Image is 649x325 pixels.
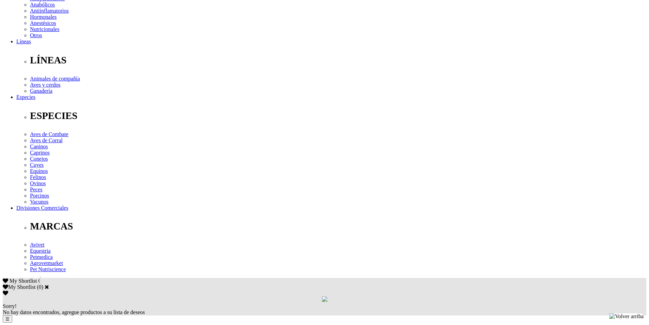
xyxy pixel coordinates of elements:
a: Caprinos [30,150,50,156]
a: Aves de Corral [30,137,63,143]
img: Volver arriba [609,313,644,320]
a: Anabólicos [30,2,55,8]
button: ☰ [3,315,12,323]
p: MARCAS [30,221,646,232]
a: Equestria [30,248,50,254]
a: Equinos [30,168,48,174]
a: Caninos [30,144,48,149]
a: Aves de Combate [30,131,68,137]
a: Anestésicos [30,20,56,26]
p: LÍNEAS [30,55,646,66]
iframe: Brevo live chat [3,251,118,322]
a: Líneas [16,39,31,44]
a: Vacunos [30,199,48,205]
a: Felinos [30,174,46,180]
a: Cuyes [30,162,44,168]
p: ESPECIES [30,110,646,121]
a: Otros [30,32,42,38]
a: Ovinos [30,180,46,186]
a: Porcinos [30,193,49,198]
a: Especies [16,94,35,100]
span: Sorry! [3,303,17,309]
div: No hay datos encontrados, agregue productos a su lista de deseos [3,303,646,315]
a: Divisiones Comerciales [16,205,68,211]
label: My Shortlist [3,284,35,290]
a: Peces [30,187,42,192]
a: Antiinflamatorios [30,8,69,14]
a: Hormonales [30,14,57,20]
a: Nutricionales [30,26,59,32]
a: Aves y cerdos [30,82,60,88]
a: Conejos [30,156,48,162]
a: Animales de compañía [30,76,80,82]
a: Avivet [30,242,44,248]
img: loading.gif [322,296,327,302]
a: Ganadería [30,88,52,94]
